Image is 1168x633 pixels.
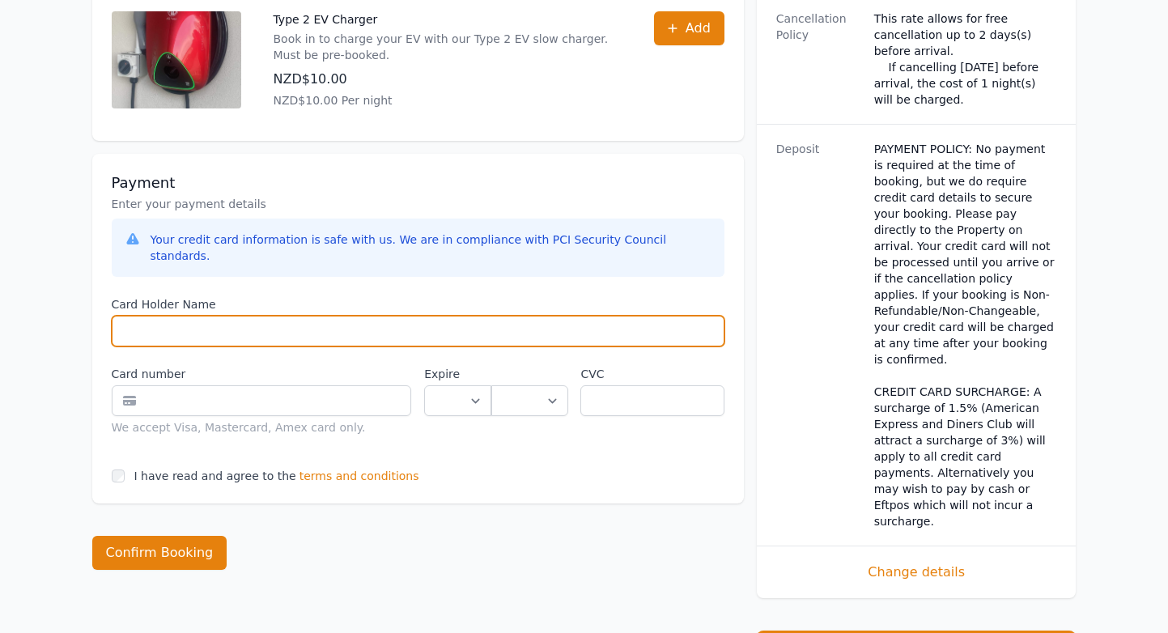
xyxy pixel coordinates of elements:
label: Expire [424,366,491,382]
dt: Deposit [776,141,861,529]
div: We accept Visa, Mastercard, Amex card only. [112,419,412,435]
span: Change details [776,563,1057,582]
div: This rate allows for free cancellation up to 2 days(s) before arrival. If cancelling [DATE] befor... [874,11,1057,108]
dt: Cancellation Policy [776,11,861,108]
div: Your credit card information is safe with us. We are in compliance with PCI Security Council stan... [151,232,711,264]
p: NZD$10.00 Per night [274,92,622,108]
dd: PAYMENT POLICY: No payment is required at the time of booking, but we do require credit card deta... [874,141,1057,529]
label: I have read and agree to the [134,469,296,482]
button: Add [654,11,724,45]
label: Card Holder Name [112,296,724,312]
h3: Payment [112,173,724,193]
label: . [491,366,567,382]
label: Card number [112,366,412,382]
span: Add [686,19,711,38]
span: terms and conditions [299,468,419,484]
p: Book in to charge your EV with our Type 2 EV slow charger. Must be pre-booked. [274,31,622,63]
label: CVC [580,366,724,382]
img: Type 2 EV Charger [112,11,241,108]
p: Enter your payment details [112,196,724,212]
button: Confirm Booking [92,536,227,570]
p: NZD$10.00 [274,70,622,89]
p: Type 2 EV Charger [274,11,622,28]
